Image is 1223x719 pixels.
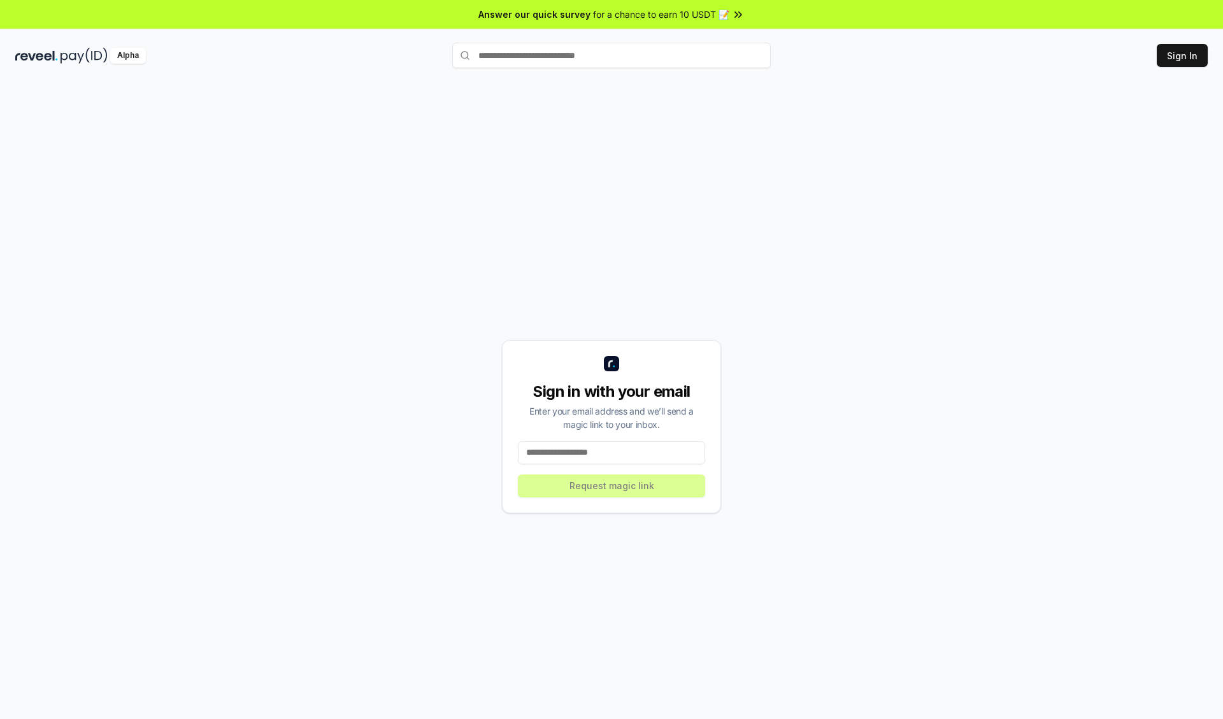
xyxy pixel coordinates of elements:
img: pay_id [61,48,108,64]
img: logo_small [604,356,619,371]
div: Alpha [110,48,146,64]
div: Sign in with your email [518,381,705,402]
span: Answer our quick survey [478,8,590,21]
img: reveel_dark [15,48,58,64]
button: Sign In [1157,44,1208,67]
div: Enter your email address and we’ll send a magic link to your inbox. [518,404,705,431]
span: for a chance to earn 10 USDT 📝 [593,8,729,21]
